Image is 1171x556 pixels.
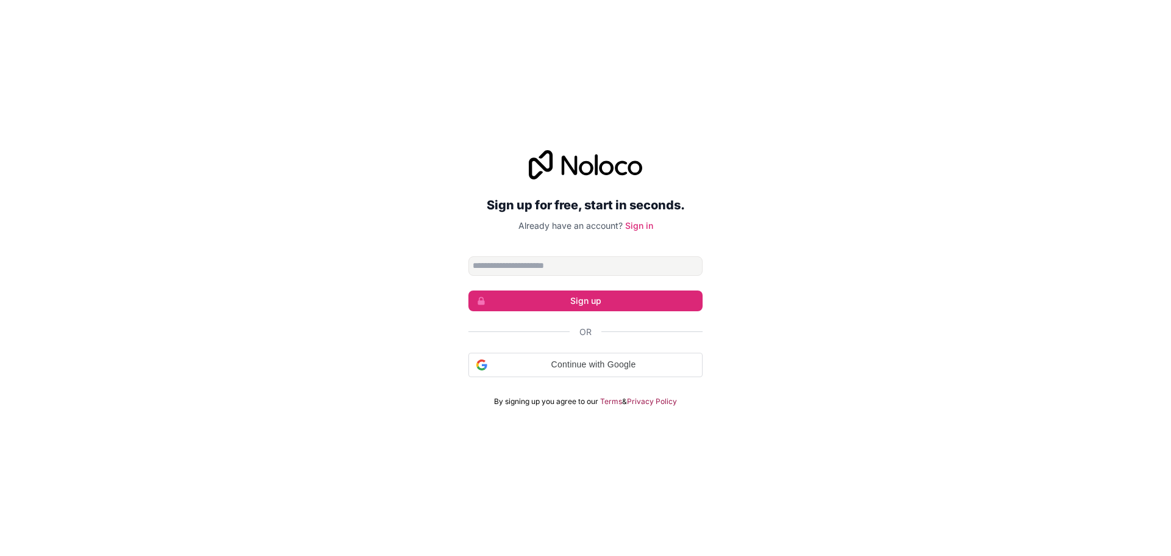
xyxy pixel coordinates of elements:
span: Continue with Google [492,358,695,371]
button: Sign up [468,291,703,311]
span: Or [579,326,592,338]
a: Sign in [625,220,653,231]
span: By signing up you agree to our [494,397,598,406]
span: Already have an account? [518,220,623,231]
a: Terms [600,397,622,406]
h2: Sign up for free, start in seconds. [468,194,703,216]
div: Continue with Google [468,353,703,377]
input: Email address [468,256,703,276]
a: Privacy Policy [627,397,677,406]
span: & [622,397,627,406]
